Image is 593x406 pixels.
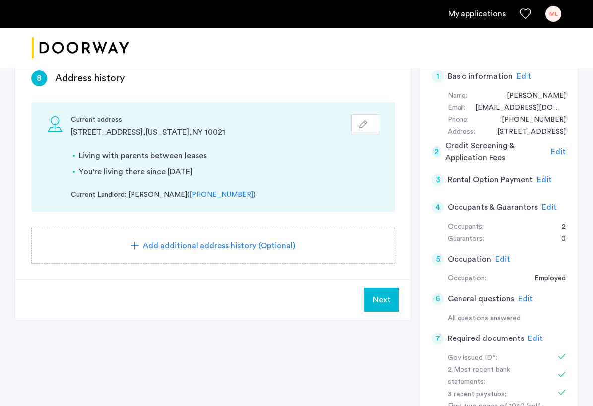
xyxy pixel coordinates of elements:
div: 5 [432,253,444,265]
div: 6 [432,293,444,305]
div: Name: [448,90,467,102]
div: 310 East 70th Street [487,126,566,138]
span: Edit [537,176,552,184]
div: 8 [31,70,47,86]
a: [PHONE_NUMBER] [189,190,253,200]
div: Gov issued ID*: [448,352,548,364]
div: 3 [432,174,444,186]
img: logo [32,29,129,67]
div: 2 [432,146,441,158]
li: You're living there since [DATE] [79,166,379,178]
h5: Required documents [448,333,524,344]
div: Employed [525,273,566,285]
span: Edit [495,255,510,263]
a: Favorites [520,8,531,20]
div: 3 recent paystubs: [448,389,548,401]
span: Edit [517,72,531,80]
button: button [351,114,379,134]
div: Occupation: [448,273,486,285]
h5: Rental Option Payment [448,174,533,186]
div: 0 [551,233,566,245]
div: Current address [71,114,349,126]
div: 7 [432,333,444,344]
h5: Occupants & Guarantors [448,202,538,213]
div: max.lazerwitz@hotmail.com [465,102,566,114]
span: Edit [518,295,533,303]
button: Next [364,288,399,312]
h5: Occupation [448,253,491,265]
div: Max Lazerwitz [497,90,566,102]
div: Occupants: [448,221,484,233]
div: Guarantors: [448,233,484,245]
div: 2 [552,221,566,233]
h3: Address history [55,71,125,85]
div: Address: [448,126,475,138]
div: All questions answered [448,313,566,325]
li: Living with parents between leases [79,150,379,162]
h5: Credit Screening & Application Fees [445,140,547,164]
span: Edit [542,203,557,211]
div: ML [545,6,561,22]
a: Cazamio logo [32,29,129,67]
a: My application [448,8,506,20]
span: Edit [551,148,566,156]
div: 4 [432,202,444,213]
h5: General questions [448,293,514,305]
div: 2 Most recent bank statements: [448,364,548,388]
h5: Basic information [448,70,513,82]
div: [STREET_ADDRESS] , [US_STATE] , NY 10021 [71,126,349,138]
span: Next [373,294,391,306]
div: +19174346998 [492,114,566,126]
div: Phone: [448,114,469,126]
div: Current Landlord: [PERSON_NAME] ( ) [71,190,379,200]
span: Edit [528,335,543,342]
div: Email: [448,102,465,114]
span: Add additional address history (Optional) [143,240,295,252]
div: 1 [432,70,444,82]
